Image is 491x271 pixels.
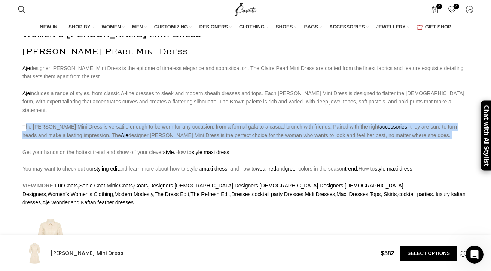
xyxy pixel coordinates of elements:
a: Mink Coats [107,183,133,189]
strong: , [148,183,149,189]
a: trend. [345,166,359,172]
span: SHOP BY [68,24,90,30]
strong: , [78,183,79,189]
a: [DEMOGRAPHIC_DATA] Designers [174,183,258,189]
a: Dresses [231,191,250,197]
a: styling edit [94,166,119,172]
a: GIFT SHOP [417,19,451,35]
a: Search [14,2,29,17]
a: The Dress Edit [155,191,189,197]
a: Aje [22,90,30,96]
div: My Wishlist [444,2,460,17]
a: Aje [22,65,30,71]
span: 582 [381,250,394,256]
span: CUSTOMIZING [154,24,188,30]
a: feather dresses [98,199,134,205]
span: JEWELLERY [376,24,406,30]
span: GIFT SHOP [425,24,451,30]
a: BAGS [304,19,322,35]
a: Site logo [233,6,258,12]
a: Aje [121,132,128,138]
img: Aje Brown dress [22,241,47,265]
a: WOMEN [102,19,125,35]
div: Main navigation [14,19,477,35]
a: SHOP BY [68,19,94,35]
a: Designers [149,183,173,189]
a: Coats [134,183,148,189]
a: The Refresh Edit [190,191,230,197]
span: BAGS [304,24,318,30]
span: WOMEN [102,24,121,30]
span: $ [381,250,384,256]
strong: VIEW MORE: [22,183,55,189]
a: wear red [256,166,276,172]
span: DESIGNERS [199,24,228,30]
a: Maxi Dresses [336,191,368,197]
a: Women’s Clothing [71,191,113,197]
a: Modern Modesty [115,191,153,197]
h2: [PERSON_NAME] Pearl Mini Dress [22,47,469,57]
span: CLOTHING [239,24,265,30]
a: [DEMOGRAPHIC_DATA] Designers [22,183,403,197]
a: Sable Coat [79,183,105,189]
a: accessories [379,124,407,130]
a: MEN [132,19,147,35]
span: 0 [436,4,442,9]
a: Skirts [384,191,397,197]
a: style maxi dress [192,149,229,155]
strong: , [105,183,107,189]
h4: [PERSON_NAME] Mini Dress [51,250,375,257]
a: 0 [444,2,460,17]
span: 0 [454,4,459,9]
a: cocktail parties. [398,191,434,197]
img: Aje-Claire-Pearl-Mini-Dress [22,214,79,270]
a: Tops, [370,191,382,197]
a: NEW IN [40,19,61,35]
a: CUSTOMIZING [154,19,192,35]
strong: Women’s [PERSON_NAME] Mini Dress [22,32,201,38]
a: Women’s [48,191,69,197]
a: maxi dress [202,166,228,172]
img: GiftBag [417,25,423,30]
a: Wonderland Kaftan [51,199,96,205]
a: Fur Coats [55,183,77,189]
a: style. [163,149,176,155]
a: green [285,166,298,172]
a: JEWELLERY [376,19,409,35]
a: Midi Dresses [305,191,335,197]
a: style maxi dress [375,166,412,172]
span: MEN [132,24,143,30]
span: ACCESSORIES [329,24,365,30]
span: SHOES [276,24,293,30]
a: DESIGNERS [199,19,232,35]
a: cocktail party Dresses [252,191,303,197]
iframe: Intercom live chat [466,246,484,264]
a: 0 [427,2,442,17]
span: NEW IN [40,24,57,30]
a: [DEMOGRAPHIC_DATA] Designers [260,183,344,189]
a: ACCESSORIES [329,19,369,35]
a: Aje [42,199,50,205]
p: designer [PERSON_NAME] Mini Dress is the epitome of timeless elegance and sophistication. The Cla... [22,64,469,207]
a: CLOTHING [239,19,268,35]
strong: , [133,183,134,189]
a: Select options [400,246,457,261]
a: SHOES [276,19,297,35]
